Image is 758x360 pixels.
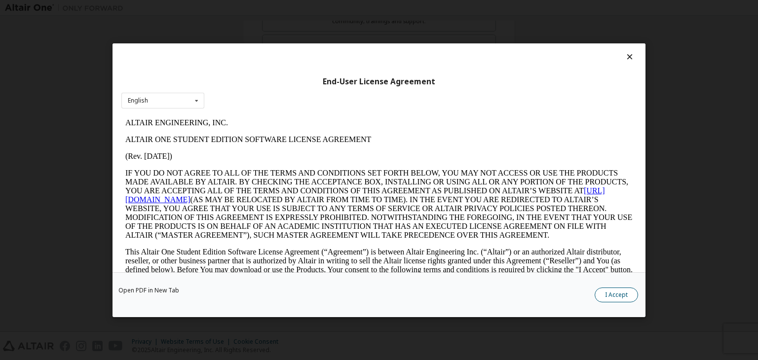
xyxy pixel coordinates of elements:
a: Open PDF in New Tab [118,288,179,293]
div: English [128,98,148,104]
p: This Altair One Student Edition Software License Agreement (“Agreement”) is between Altair Engine... [4,133,511,169]
p: (Rev. [DATE]) [4,37,511,46]
a: [URL][DOMAIN_NAME] [4,72,484,89]
p: IF YOU DO NOT AGREE TO ALL OF THE TERMS AND CONDITIONS SET FORTH BELOW, YOU MAY NOT ACCESS OR USE... [4,54,511,125]
p: ALTAIR ENGINEERING, INC. [4,4,511,13]
button: I Accept [595,288,638,302]
div: End-User License Agreement [121,76,637,86]
p: ALTAIR ONE STUDENT EDITION SOFTWARE LICENSE AGREEMENT [4,21,511,30]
